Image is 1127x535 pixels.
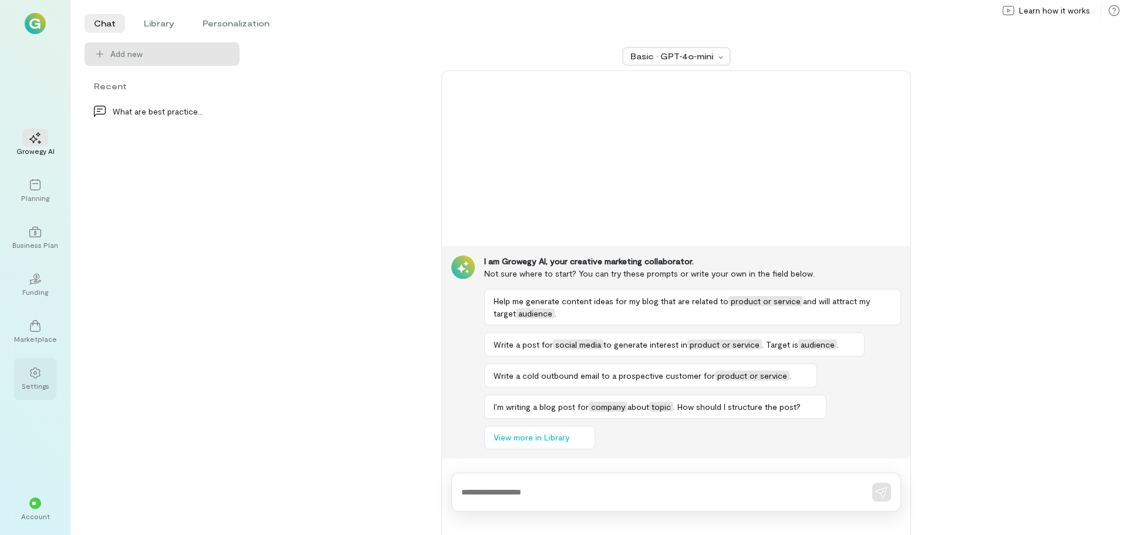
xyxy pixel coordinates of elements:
span: I’m writing a blog post for [494,402,589,412]
span: . Target is [762,339,798,349]
a: Settings [14,358,56,400]
div: Recent [85,80,239,92]
div: I am Growegy AI, your creative marketing collaborator. [484,255,901,267]
div: Account [21,512,50,521]
a: Growegy AI [14,123,56,165]
li: Personalization [193,14,279,33]
span: company [589,402,627,412]
span: about [627,402,649,412]
li: Chat [85,14,125,33]
button: Write a cold outbound email to a prospective customer forproduct or service. [484,364,817,388]
span: product or service [728,296,803,306]
span: Write a post for [494,339,553,349]
a: Business Plan [14,217,56,259]
span: Learn how it works [1019,5,1090,16]
div: Settings [22,381,49,391]
span: product or service [715,371,789,381]
span: audience [798,339,837,349]
div: Basic · GPT‑4o‑mini [630,51,715,62]
span: Add new [110,48,230,60]
div: Planning [21,193,49,203]
li: Library [134,14,184,33]
div: Marketplace [14,334,57,344]
div: Not sure where to start? You can try these prompts or write your own in the field below. [484,267,901,280]
span: . [837,339,839,349]
span: Write a cold outbound email to a prospective customer for [494,371,715,381]
span: audience [516,308,555,318]
button: I’m writing a blog post forcompanyabouttopic. How should I structure the post? [484,395,826,419]
a: Marketplace [14,311,56,353]
div: Funding [22,287,48,297]
span: View more in Library [494,432,569,443]
button: Help me generate content ideas for my blog that are related toproduct or serviceand will attract ... [484,289,901,325]
button: View more in Library [484,426,595,449]
span: . [555,308,556,318]
div: Growegy AI [16,146,55,156]
span: . How should I structure the post? [673,402,801,412]
span: topic [649,402,673,412]
button: Write a post forsocial mediato generate interest inproduct or service. Target isaudience. [484,332,865,356]
span: to generate interest in [603,339,687,349]
span: product or service [687,339,762,349]
a: Planning [14,170,56,212]
div: What are best practices for writing an engaging e… [113,105,204,117]
span: Help me generate content ideas for my blog that are related to [494,296,728,306]
a: Funding [14,264,56,306]
span: social media [553,339,603,349]
span: . [789,371,791,381]
div: Business Plan [12,240,58,250]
